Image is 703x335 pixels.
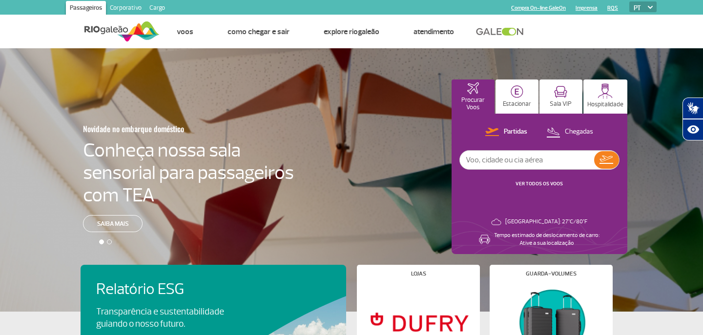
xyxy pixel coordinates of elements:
[539,79,582,114] button: Sala VIP
[526,271,577,276] h4: Guarda-volumes
[682,98,703,119] button: Abrir tradutor de língua de sinais.
[607,5,618,11] a: RQS
[83,215,143,232] a: Saiba mais
[83,139,294,206] h4: Conheça nossa sala sensorial para passageiros com TEA
[227,27,289,37] a: Como chegar e sair
[177,27,193,37] a: Voos
[106,1,145,17] a: Corporativo
[324,27,379,37] a: Explore RIOgaleão
[452,79,495,114] button: Procurar Voos
[550,100,572,108] p: Sala VIP
[682,119,703,140] button: Abrir recursos assistivos.
[543,126,596,138] button: Chegadas
[460,151,594,169] input: Voo, cidade ou cia aérea
[96,306,235,330] p: Transparência e sustentabilidade guiando o nosso futuro.
[145,1,169,17] a: Cargo
[467,82,479,94] img: airplaneHomeActive.svg
[587,101,623,108] p: Hospitalidade
[482,126,530,138] button: Partidas
[598,83,613,99] img: hospitality.svg
[83,118,246,139] h3: Novidade no embarque doméstico
[682,98,703,140] div: Plugin de acessibilidade da Hand Talk.
[411,271,426,276] h4: Lojas
[513,180,566,188] button: VER TODOS OS VOOS
[503,100,531,108] p: Estacionar
[505,218,587,226] p: [GEOGRAPHIC_DATA]: 27°C/80°F
[583,79,627,114] button: Hospitalidade
[511,5,566,11] a: Compra On-line GaleOn
[456,97,490,111] p: Procurar Voos
[554,86,567,98] img: vipRoom.svg
[511,85,523,98] img: carParkingHome.svg
[414,27,454,37] a: Atendimento
[496,79,538,114] button: Estacionar
[494,232,600,247] p: Tempo estimado de deslocamento de carro: Ative a sua localização
[565,127,593,137] p: Chegadas
[66,1,106,17] a: Passageiros
[504,127,527,137] p: Partidas
[576,5,598,11] a: Imprensa
[516,180,563,187] a: VER TODOS OS VOOS
[96,280,251,298] h4: Relatório ESG
[96,280,331,330] a: Relatório ESGTransparência e sustentabilidade guiando o nosso futuro.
